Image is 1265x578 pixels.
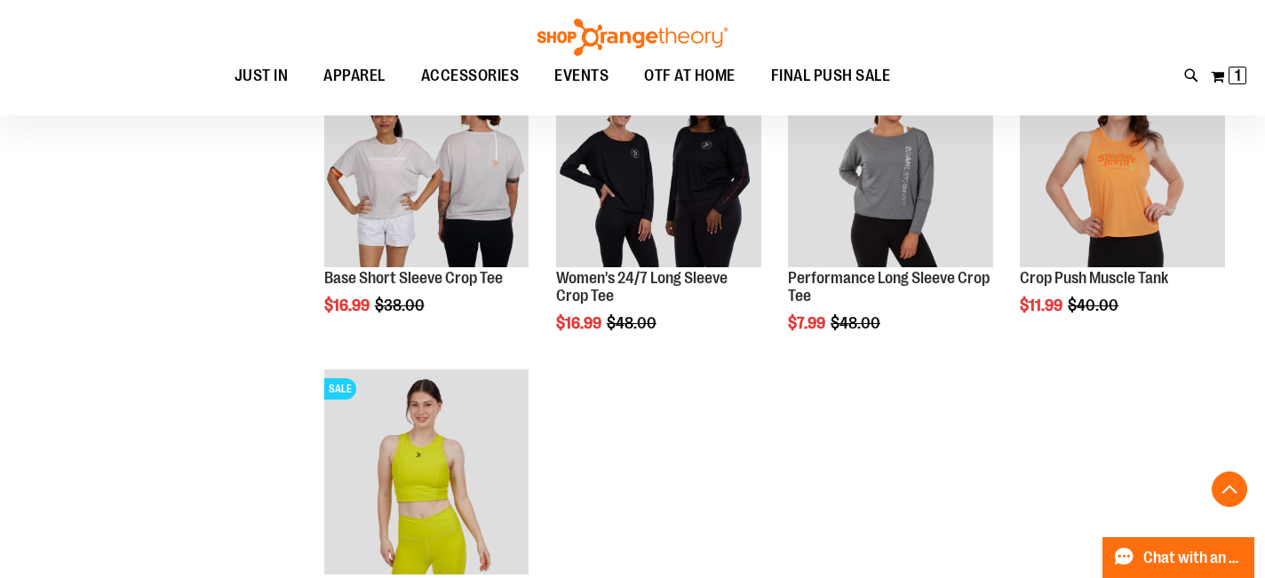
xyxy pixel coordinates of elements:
[324,369,529,577] a: Product image for Beyond Yoga Womens Spacedye Motivate Cropped TankSALE
[535,19,730,56] img: Shop Orangetheory
[788,314,828,332] span: $7.99
[421,56,520,96] span: ACCESSORIES
[831,314,883,332] span: $48.00
[324,63,529,268] img: Main Image of Base Short Sleeve Crop Tee
[1020,297,1065,314] span: $11.99
[375,297,427,314] span: $38.00
[323,56,386,96] span: APPAREL
[324,63,529,271] a: Main Image of Base Short Sleeve Crop TeeSALE
[217,56,306,97] a: JUST IN
[788,269,990,305] a: Performance Long Sleeve Crop Tee
[1143,550,1244,566] span: Chat with an Expert
[547,54,770,377] div: product
[771,56,891,96] span: FINAL PUSH SALE
[607,314,659,332] span: $48.00
[556,314,604,332] span: $16.99
[788,63,993,271] a: Product image for Performance Long Sleeve Crop TeeSALE
[556,63,761,271] a: Product image for Womens 24/7 LS Crop TeeSALE
[556,269,728,305] a: Women's 24/7 Long Sleeve Crop Tee
[306,56,403,96] a: APPAREL
[1011,54,1234,360] div: product
[1020,63,1225,271] a: Product image for Crop Push Muscle TankSALE
[403,56,537,97] a: ACCESSORIES
[779,54,1002,377] div: product
[1212,471,1247,507] button: Back To Top
[324,378,356,400] span: SALE
[753,56,909,97] a: FINAL PUSH SALE
[1020,269,1168,287] a: Crop Push Muscle Tank
[1235,67,1241,84] span: 1
[626,56,753,97] a: OTF AT HOME
[235,56,289,96] span: JUST IN
[644,56,736,96] span: OTF AT HOME
[1068,297,1121,314] span: $40.00
[554,56,609,96] span: EVENTS
[315,54,538,360] div: product
[556,63,761,268] img: Product image for Womens 24/7 LS Crop Tee
[324,369,529,574] img: Product image for Beyond Yoga Womens Spacedye Motivate Cropped Tank
[1020,63,1225,268] img: Product image for Crop Push Muscle Tank
[537,56,626,97] a: EVENTS
[788,63,993,268] img: Product image for Performance Long Sleeve Crop Tee
[324,297,372,314] span: $16.99
[1102,537,1255,578] button: Chat with an Expert
[324,269,503,287] a: Base Short Sleeve Crop Tee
